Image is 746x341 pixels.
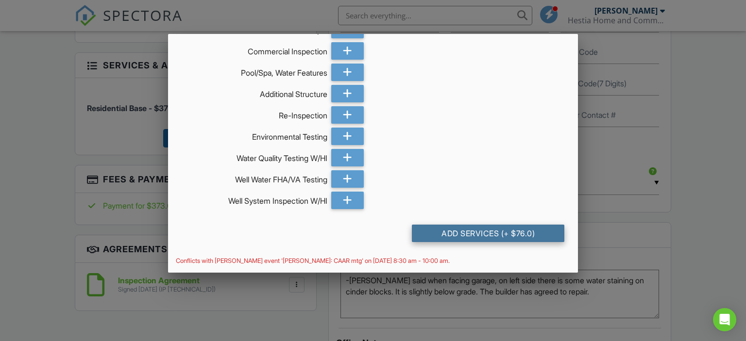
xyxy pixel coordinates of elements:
div: Open Intercom Messenger [713,308,736,331]
div: Re-Inspection [182,106,327,121]
div: Commercial Inspection [182,42,327,57]
div: Conflicts with [PERSON_NAME] event '[PERSON_NAME]: CAAR mtg' on [DATE] 8:30 am - 10:00 am. [168,257,578,265]
div: Well System Inspection W/HI [182,192,327,206]
div: Additional Structure [182,85,327,99]
div: Pool/Spa, Water Features [182,64,327,78]
div: Well Water FHA/VA Testing [182,170,327,185]
div: Add Services (+ $76.0) [412,225,565,242]
div: Water Quality Testing W/HI [182,149,327,163]
div: Environmental Testing [182,128,327,142]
